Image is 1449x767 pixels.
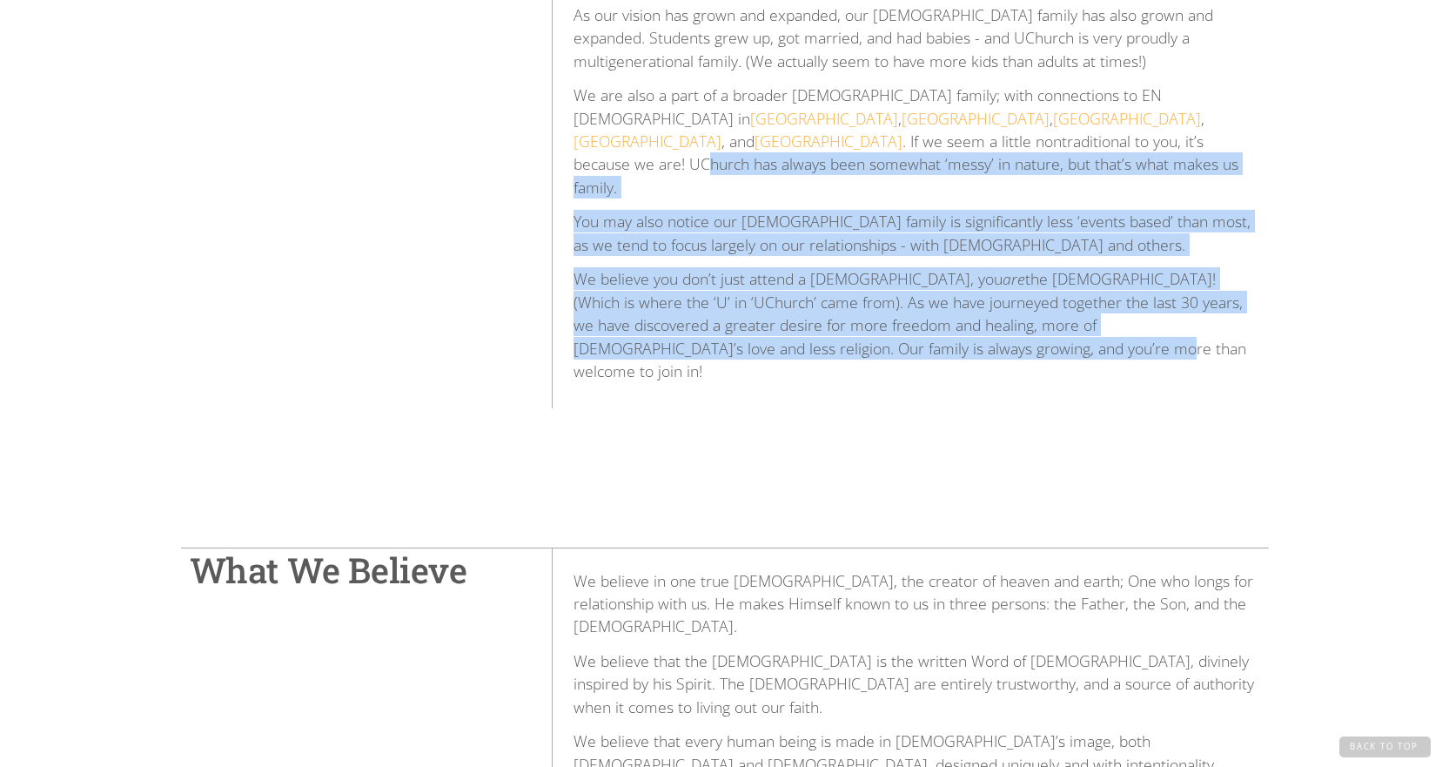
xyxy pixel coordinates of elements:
[574,267,1259,382] p: We believe you don’t just attend a [DEMOGRAPHIC_DATA], you the [DEMOGRAPHIC_DATA]! (Which is wher...
[190,548,535,592] h1: What We Believe
[574,210,1259,256] p: You may also notice our [DEMOGRAPHIC_DATA] family is significantly less ‘events based’ than most,...
[902,108,1050,129] a: [GEOGRAPHIC_DATA]
[1003,268,1025,289] em: are
[755,131,902,151] a: [GEOGRAPHIC_DATA]
[574,3,1259,72] p: As our vision has grown and expanded, our [DEMOGRAPHIC_DATA] family has also grown and expanded. ...
[574,84,1259,198] p: We are also a part of a broader [DEMOGRAPHIC_DATA] family; with connections to EN [DEMOGRAPHIC_DA...
[574,569,1259,638] p: We believe in one true [DEMOGRAPHIC_DATA], the creator of heaven and earth; One who longs for rel...
[1053,108,1201,129] a: [GEOGRAPHIC_DATA]
[1339,737,1432,757] a: Back to Top
[574,131,721,151] a: [GEOGRAPHIC_DATA]
[750,108,898,129] a: [GEOGRAPHIC_DATA]
[574,649,1259,718] p: We believe that the [DEMOGRAPHIC_DATA] is the written Word of [DEMOGRAPHIC_DATA], divinely inspir...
